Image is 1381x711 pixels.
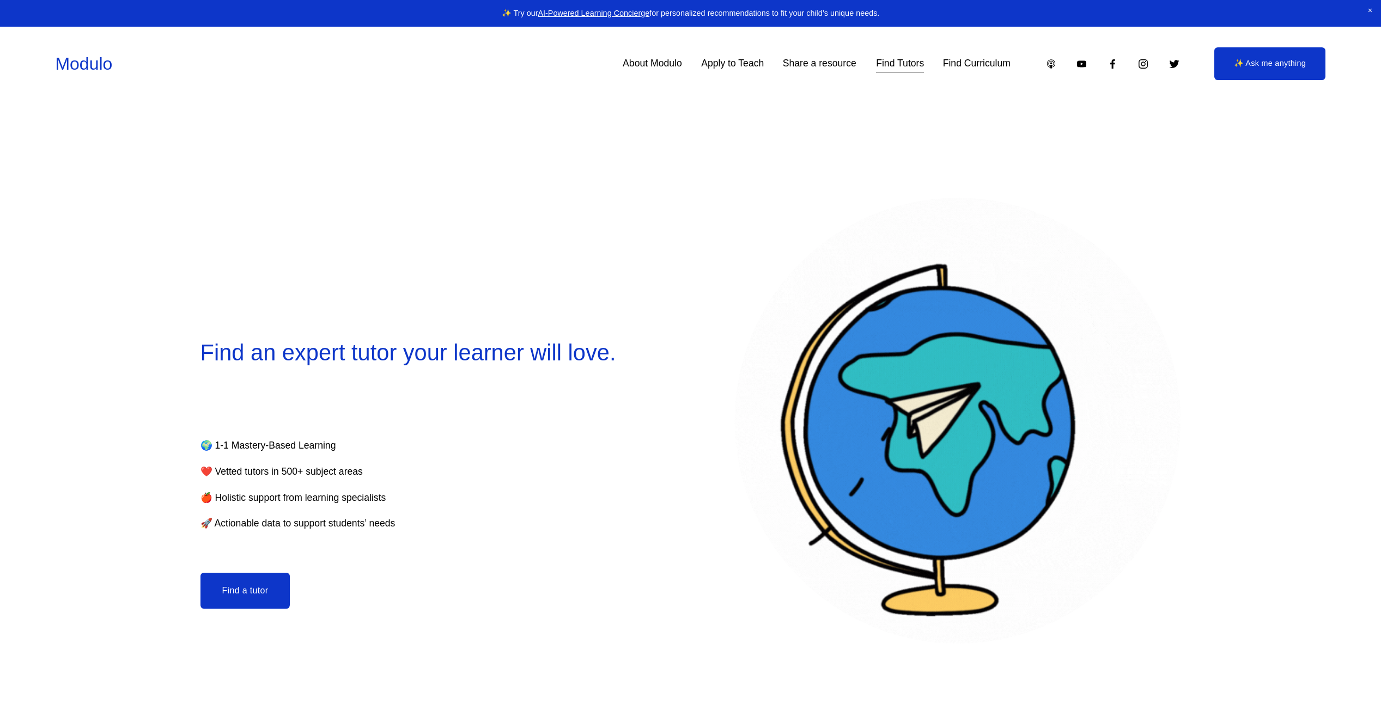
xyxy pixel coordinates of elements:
[200,489,606,507] p: 🍎 Holistic support from learning specialists
[200,573,290,609] button: Find a tutor
[200,437,606,455] p: 🌍 1-1 Mastery-Based Learning
[876,54,924,73] a: Find Tutors
[200,463,606,481] p: ❤️ Vetted tutors in 500+ subject areas
[1107,58,1118,70] a: Facebook
[538,9,649,17] a: AI-Powered Learning Concierge
[623,54,682,73] a: About Modulo
[200,515,606,532] p: 🚀 Actionable data to support students’ needs
[200,338,647,368] h2: Find an expert tutor your learner will love.
[943,54,1011,73] a: Find Curriculum
[1169,58,1180,70] a: Twitter
[55,54,112,73] a: Modulo
[1076,58,1087,70] a: YouTube
[701,54,764,73] a: Apply to Teach
[783,54,856,73] a: Share a resource
[1214,47,1325,80] a: ✨ Ask me anything
[1137,58,1149,70] a: Instagram
[1045,58,1057,70] a: Apple Podcasts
